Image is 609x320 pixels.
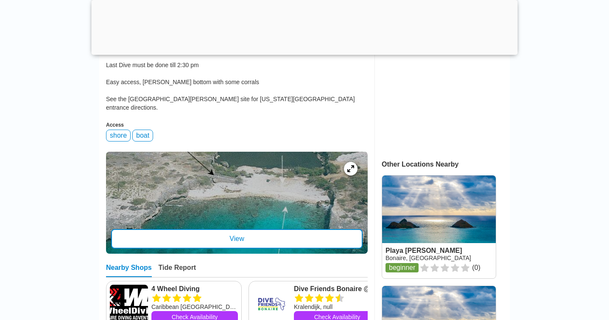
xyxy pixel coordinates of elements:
[106,264,152,277] div: Nearby Shops
[106,152,368,254] a: entry mapView
[382,39,495,145] iframe: Advertisement
[106,130,131,142] div: shore
[132,130,153,142] div: boat
[151,285,238,293] a: 4 Wheel Diving
[159,264,196,277] div: Tide Report
[382,161,510,168] div: Other Locations Nearby
[111,229,363,249] div: View
[151,303,238,311] div: Caribbean [GEOGRAPHIC_DATA], null
[106,122,368,128] div: Access
[294,303,380,311] div: Kralendijk, null
[294,285,380,293] a: Dive Friends Bonaire @ Hamlet Oasis
[106,18,368,112] div: Playa Funchi is an excellent dive. Easy entry, a short kick-out, and plenty of sights. There is e...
